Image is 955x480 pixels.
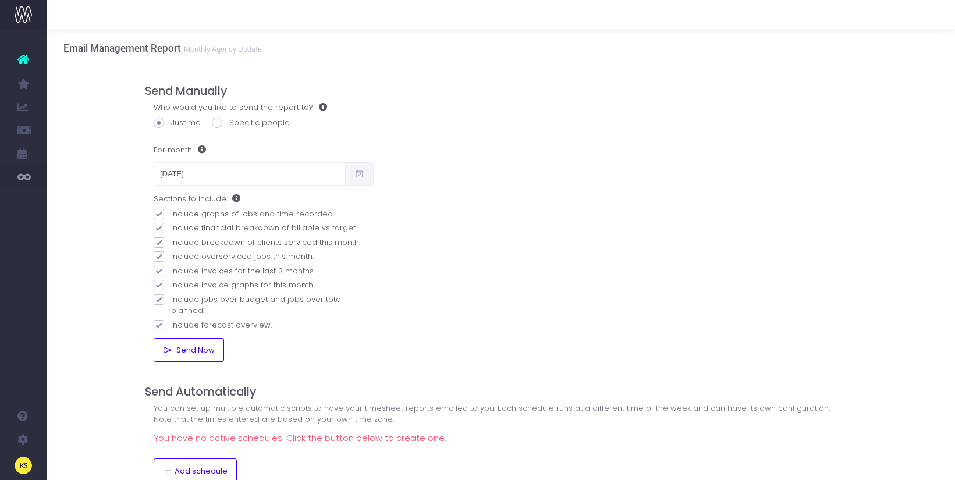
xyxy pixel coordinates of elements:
label: Include invoices for the last 3 months. [154,265,374,277]
h4: Send Automatically [145,385,857,399]
input: Select date [154,162,346,186]
label: Just me [154,117,201,129]
label: Sections to include [154,193,240,205]
p: You have no active schedules. Click the button below to create one. [154,431,446,445]
span: Send Now [173,346,215,355]
div: You can set up multiple automatic scripts to have your timesheet reports emailed to you. Each sch... [154,403,848,425]
label: Include invoice graphs for this month. [154,279,374,291]
label: Include breakdown of clients serviced this month. [154,237,374,248]
label: Include jobs over budget and jobs over total planned. [154,294,374,317]
span: Add schedule [175,467,228,476]
label: Include financial breakdown of billable vs target. [154,222,374,234]
label: Include forecast overview. [154,319,374,331]
label: For month [154,138,206,162]
label: Include overserviced jobs this month. [154,251,374,262]
button: Send Now [154,338,224,361]
small: Monthly Agency Update [181,42,262,54]
img: images/default_profile_image.png [15,457,32,474]
label: Include graphs of jobs and time recorded. [154,208,374,220]
label: Who would you like to send the report to? [154,102,327,113]
h4: Send Manually [145,84,857,98]
label: Specific people [212,117,290,129]
h3: Email Management Report [63,42,262,54]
